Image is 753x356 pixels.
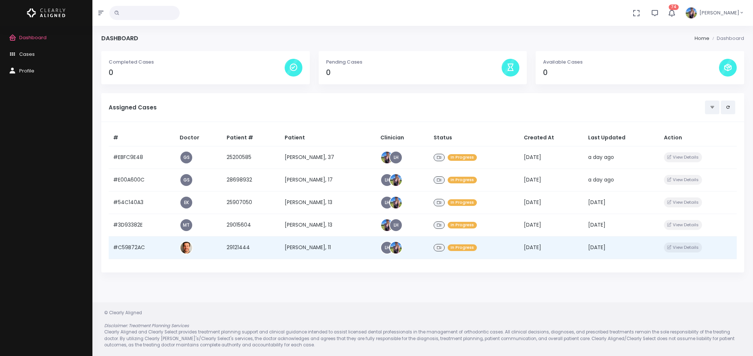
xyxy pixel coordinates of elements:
a: MT [180,219,192,231]
button: View Details [664,243,702,252]
span: Dashboard [19,34,47,41]
td: [PERSON_NAME], 13 [280,214,376,236]
td: 25200585 [222,146,280,169]
p: Completed Cases [109,58,285,66]
th: Clinician [376,129,429,146]
span: [DATE] [524,176,541,183]
th: Doctor [175,129,222,146]
li: Dashboard [709,35,744,42]
div: © Clearly Aligned Clearly Aligned and Clearly Select provides treatment planning support and clin... [97,310,749,349]
span: a day ago [588,153,614,161]
td: 29015604 [222,214,280,236]
th: Action [659,129,737,146]
span: In Progress [448,222,477,229]
th: Patient # [222,129,280,146]
em: Disclaimer: Treatment Planning Services [104,323,189,329]
span: [DATE] [588,199,606,206]
th: Last Updated [584,129,659,146]
span: [DATE] [524,153,541,161]
button: View Details [664,220,702,230]
a: LH [381,242,393,254]
th: Created At [519,129,584,146]
a: GS [180,152,192,163]
span: [DATE] [588,221,606,228]
span: [PERSON_NAME] [699,9,739,17]
td: 25907050 [222,191,280,214]
td: #EBFC9E48 [109,146,175,169]
h4: 0 [543,68,719,77]
p: Pending Cases [326,58,502,66]
td: #E00A600C [109,169,175,191]
button: View Details [664,152,702,162]
span: [DATE] [524,199,541,206]
a: EK [180,197,192,208]
span: In Progress [448,244,477,251]
span: 74 [669,4,679,10]
th: Status [429,129,519,146]
span: Cases [19,51,35,58]
h4: Dashboard [101,35,138,42]
span: In Progress [448,154,477,161]
td: [PERSON_NAME], 37 [280,146,376,169]
h5: Assigned Cases [109,104,705,111]
td: [PERSON_NAME], 17 [280,169,376,191]
td: [PERSON_NAME], 11 [280,236,376,259]
a: LH [381,197,393,208]
p: Available Cases [543,58,719,66]
a: LH [390,152,402,163]
h4: 0 [109,68,285,77]
li: Home [695,35,709,42]
button: View Details [664,175,702,185]
td: [PERSON_NAME], 13 [280,191,376,214]
span: [DATE] [588,244,606,251]
img: Logo Horizontal [27,5,65,21]
td: #54C140A3 [109,191,175,214]
span: [DATE] [524,244,541,251]
span: a day ago [588,176,614,183]
span: [DATE] [524,221,541,228]
span: In Progress [448,199,477,206]
td: #C59B72AC [109,236,175,259]
span: In Progress [448,177,477,184]
td: 28698932 [222,169,280,191]
a: LH [381,174,393,186]
img: Header Avatar [685,6,698,20]
h4: 0 [326,68,502,77]
td: #3D93382E [109,214,175,236]
td: 29121444 [222,236,280,259]
button: View Details [664,197,702,207]
th: Patient [280,129,376,146]
a: GS [180,174,192,186]
th: # [109,129,175,146]
a: LH [390,219,402,231]
span: Profile [19,67,34,74]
